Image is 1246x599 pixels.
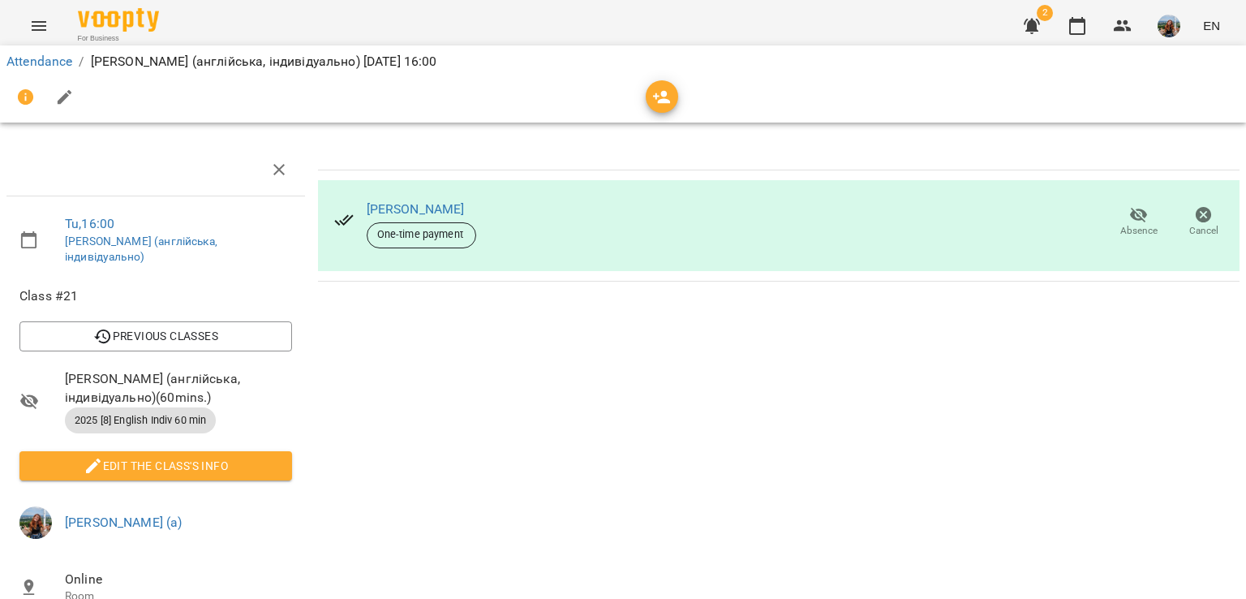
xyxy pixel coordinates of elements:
span: EN [1203,17,1220,34]
span: Previous Classes [32,326,279,346]
button: Cancel [1171,200,1236,245]
a: [PERSON_NAME] [367,201,465,217]
button: Previous Classes [19,321,292,351]
p: [PERSON_NAME] (англійська, індивідуально) [DATE] 16:00 [91,52,437,71]
img: fade860515acdeec7c3b3e8f399b7c1b.jpg [19,506,52,539]
a: [PERSON_NAME] (а) [65,515,183,530]
button: EN [1197,11,1227,41]
span: Absence [1120,224,1158,238]
button: Absence [1106,200,1171,245]
span: Edit the class's Info [32,456,279,476]
span: [PERSON_NAME] (англійська, індивідуально) ( 60 mins. ) [65,369,292,407]
button: Edit the class's Info [19,451,292,480]
span: Cancel [1189,224,1218,238]
span: Online [65,570,292,589]
span: 2025 [8] English Indiv 60 min [65,413,216,428]
li: / [79,52,84,71]
a: Tu , 16:00 [65,216,114,231]
span: Class #21 [19,287,292,306]
span: One-time payment [367,227,476,242]
a: Attendance [6,54,72,69]
a: [PERSON_NAME] (англійська, індивідуально) [65,235,217,264]
nav: breadcrumb [6,52,1240,71]
img: Voopty Logo [78,8,159,32]
button: Menu [19,6,58,45]
span: For Business [78,33,159,44]
span: 2 [1037,5,1053,21]
img: fade860515acdeec7c3b3e8f399b7c1b.jpg [1158,15,1180,37]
